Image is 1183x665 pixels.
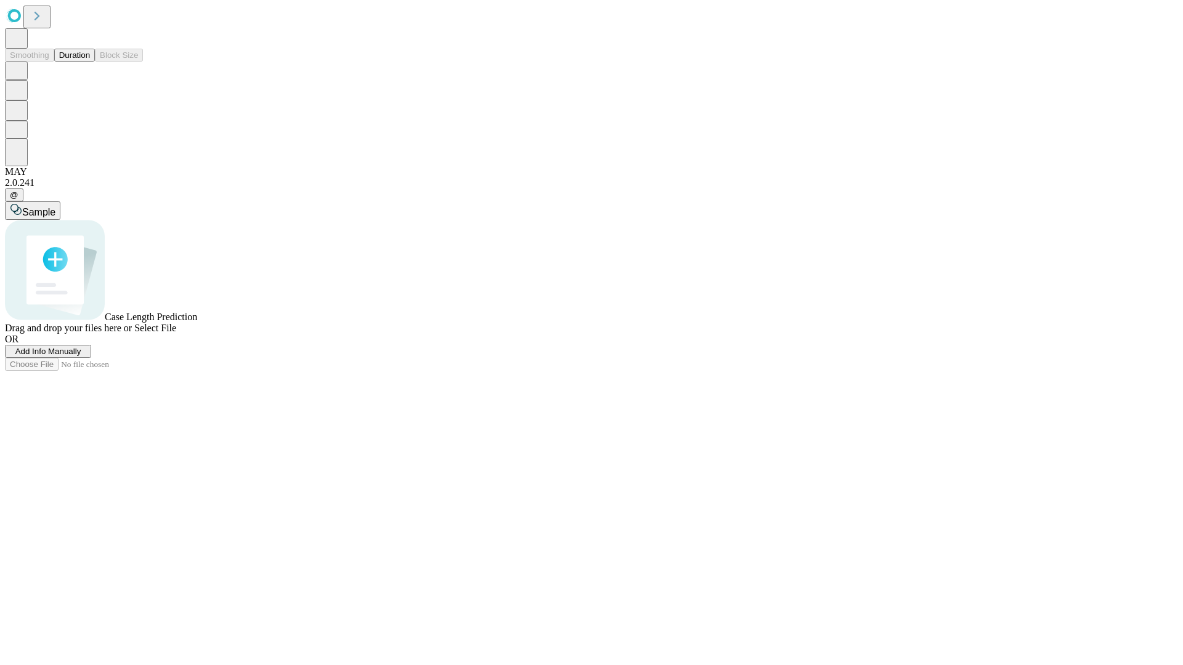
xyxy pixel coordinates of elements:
[5,166,1178,177] div: MAY
[15,347,81,356] span: Add Info Manually
[54,49,95,62] button: Duration
[5,323,132,333] span: Drag and drop your files here or
[5,345,91,358] button: Add Info Manually
[5,201,60,220] button: Sample
[5,188,23,201] button: @
[5,334,18,344] span: OR
[105,312,197,322] span: Case Length Prediction
[5,177,1178,188] div: 2.0.241
[10,190,18,199] span: @
[5,49,54,62] button: Smoothing
[134,323,176,333] span: Select File
[95,49,143,62] button: Block Size
[22,207,55,217] span: Sample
